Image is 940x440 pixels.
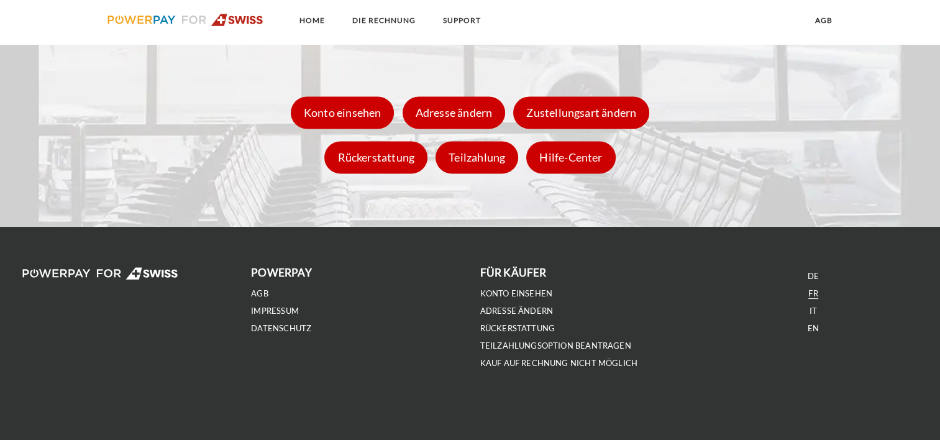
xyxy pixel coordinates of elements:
[510,106,652,119] a: Zustellungsart ändern
[808,271,819,282] a: DE
[321,150,431,164] a: Rückerstattung
[432,150,521,164] a: Teilzahlung
[480,323,555,334] a: Rückerstattung
[107,14,263,26] img: logo-swiss.svg
[399,106,509,119] a: Adresse ändern
[810,306,817,316] a: IT
[436,141,518,173] div: Teilzahlung
[808,288,818,299] a: FR
[251,266,311,279] b: POWERPAY
[480,266,547,279] b: FÜR KÄUFER
[289,9,335,32] a: Home
[403,96,506,129] div: Adresse ändern
[291,96,395,129] div: Konto einsehen
[805,9,843,32] a: agb
[808,323,819,334] a: EN
[480,341,631,351] a: Teilzahlungsoption beantragen
[523,150,618,164] a: Hilfe-Center
[432,9,491,32] a: SUPPORT
[526,141,615,173] div: Hilfe-Center
[324,141,427,173] div: Rückerstattung
[480,358,638,369] a: Kauf auf Rechnung nicht möglich
[288,106,398,119] a: Konto einsehen
[251,323,311,334] a: DATENSCHUTZ
[342,9,426,32] a: DIE RECHNUNG
[480,306,554,316] a: Adresse ändern
[251,288,268,299] a: agb
[513,96,649,129] div: Zustellungsart ändern
[251,306,299,316] a: IMPRESSUM
[480,288,553,299] a: Konto einsehen
[22,267,178,280] img: logo-swiss-white.svg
